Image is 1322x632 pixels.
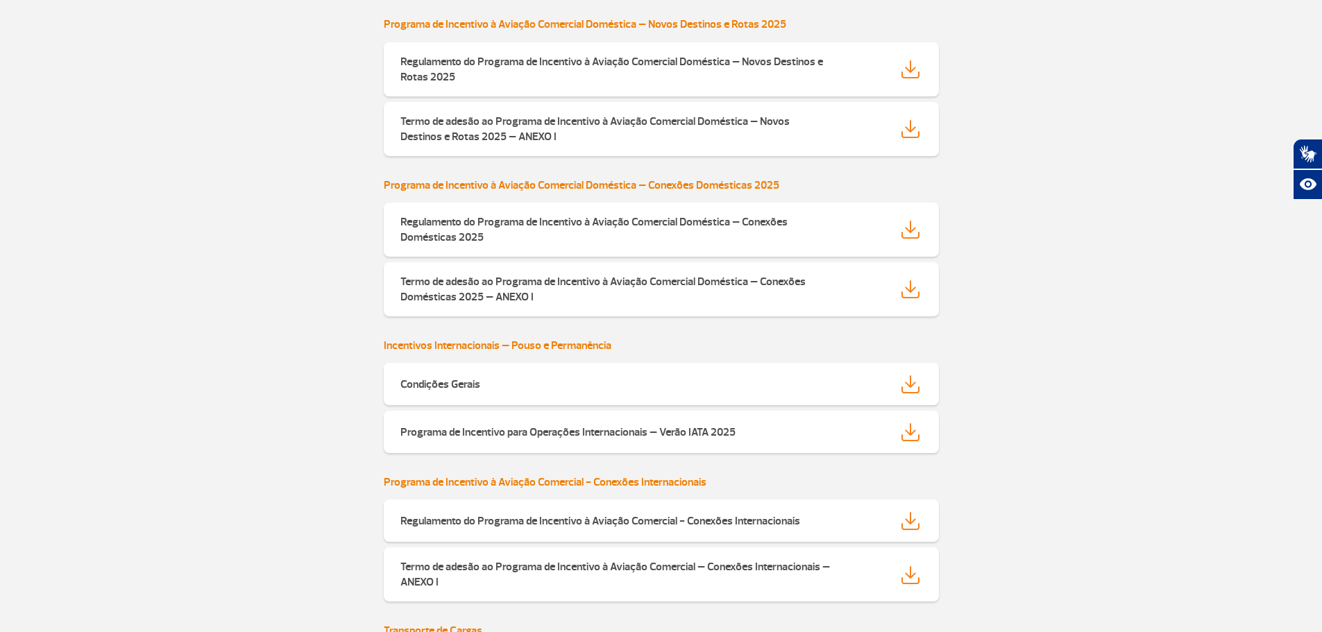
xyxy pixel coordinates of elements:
button: Abrir recursos assistivos. [1293,169,1322,200]
h6: Programa de Incentivo à Aviação Comercial Doméstica – Conexões Domésticas 2025 [384,179,939,192]
h6: Incentivos Internacionais – Pouso e Permanência [384,339,939,352]
strong: Regulamento do Programa de Incentivo à Aviação Comercial Doméstica – Conexões Domésticas 2025 [400,215,788,244]
a: Condições Gerais [384,363,939,405]
a: Termo de adesão ao Programa de Incentivo à Aviação Comercial Doméstica – Conexões Domésticas 2025... [384,262,939,316]
h6: Programa de Incentivo à Aviação Comercial Doméstica – Novos Destinos e Rotas 2025 [384,18,939,31]
strong: Termo de adesão ao Programa de Incentivo à Aviação Comercial Doméstica – Novos Destinos e Rotas 2... [400,114,790,144]
button: Abrir tradutor de língua de sinais. [1293,139,1322,169]
div: Plugin de acessibilidade da Hand Talk. [1293,139,1322,200]
a: Termo de adesão ao Programa de Incentivo à Aviação Comercial – Conexões Internacionais – ANEXO I [384,547,939,601]
a: Programa de Incentivo para Operações Internacionais – Verão IATA 2025 [384,411,939,453]
strong: Regulamento do Programa de Incentivo à Aviação Comercial Doméstica – Novos Destinos e Rotas 2025 [400,55,823,84]
strong: Termo de adesão ao Programa de Incentivo à Aviação Comercial – Conexões Internacionais – ANEXO I [400,560,830,589]
strong: Termo de adesão ao Programa de Incentivo à Aviação Comercial Doméstica – Conexões Domésticas 2025... [400,275,806,304]
a: Termo de adesão ao Programa de Incentivo à Aviação Comercial Doméstica – Novos Destinos e Rotas 2... [384,102,939,156]
a: Regulamento do Programa de Incentivo à Aviação Comercial Doméstica – Novos Destinos e Rotas 2025 [384,42,939,96]
strong: Regulamento do Programa de Incentivo à Aviação Comercial - Conexões Internacionais [400,514,800,528]
strong: Condições Gerais [400,377,480,391]
a: Regulamento do Programa de Incentivo à Aviação Comercial Doméstica – Conexões Domésticas 2025 [384,203,939,257]
h6: Programa de Incentivo à Aviação Comercial - Conexões Internacionais [384,476,939,489]
a: Regulamento do Programa de Incentivo à Aviação Comercial - Conexões Internacionais [384,499,939,542]
strong: Programa de Incentivo para Operações Internacionais – Verão IATA 2025 [400,425,736,439]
